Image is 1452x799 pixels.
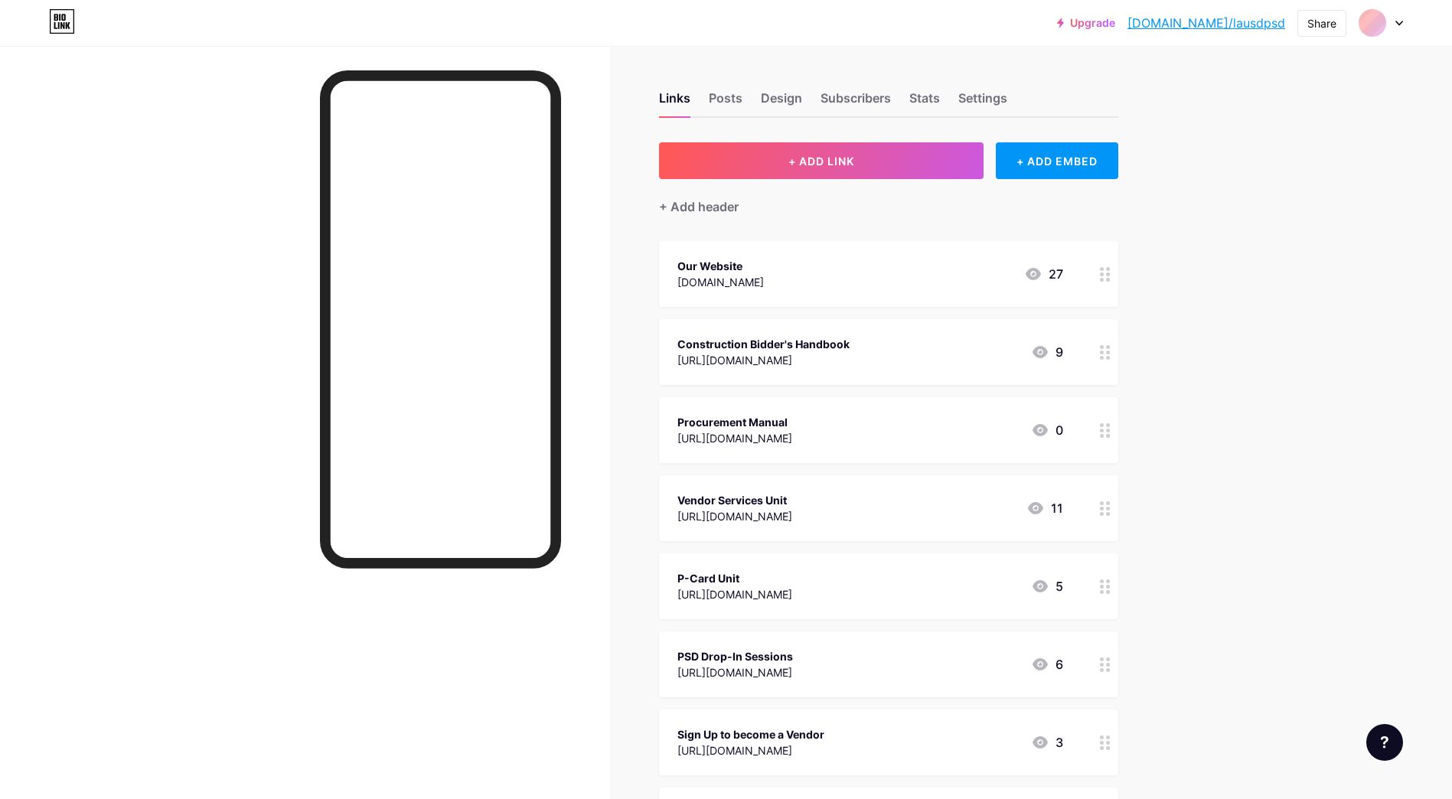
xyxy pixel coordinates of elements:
[1127,14,1285,32] a: [DOMAIN_NAME]/lausdpsd
[1031,343,1063,361] div: 9
[1307,15,1336,31] div: Share
[677,414,792,430] div: Procurement Manual
[821,89,891,116] div: Subscribers
[659,89,690,116] div: Links
[709,89,742,116] div: Posts
[1031,577,1063,595] div: 5
[677,336,850,352] div: Construction Bidder's Handbook
[761,89,802,116] div: Design
[677,726,824,742] div: Sign Up to become a Vendor
[1031,655,1063,673] div: 6
[909,89,940,116] div: Stats
[677,664,793,680] div: [URL][DOMAIN_NAME]
[677,508,792,524] div: [URL][DOMAIN_NAME]
[677,258,764,274] div: Our Website
[1031,733,1063,752] div: 3
[1057,17,1115,29] a: Upgrade
[677,492,792,508] div: Vendor Services Unit
[659,197,739,216] div: + Add header
[677,586,792,602] div: [URL][DOMAIN_NAME]
[788,155,854,168] span: + ADD LINK
[659,142,984,179] button: + ADD LINK
[677,274,764,290] div: [DOMAIN_NAME]
[996,142,1118,179] div: + ADD EMBED
[958,89,1007,116] div: Settings
[677,570,792,586] div: P-Card Unit
[1031,421,1063,439] div: 0
[677,742,824,758] div: [URL][DOMAIN_NAME]
[677,352,850,368] div: [URL][DOMAIN_NAME]
[1024,265,1063,283] div: 27
[677,430,792,446] div: [URL][DOMAIN_NAME]
[1026,499,1063,517] div: 11
[677,648,793,664] div: PSD Drop-In Sessions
